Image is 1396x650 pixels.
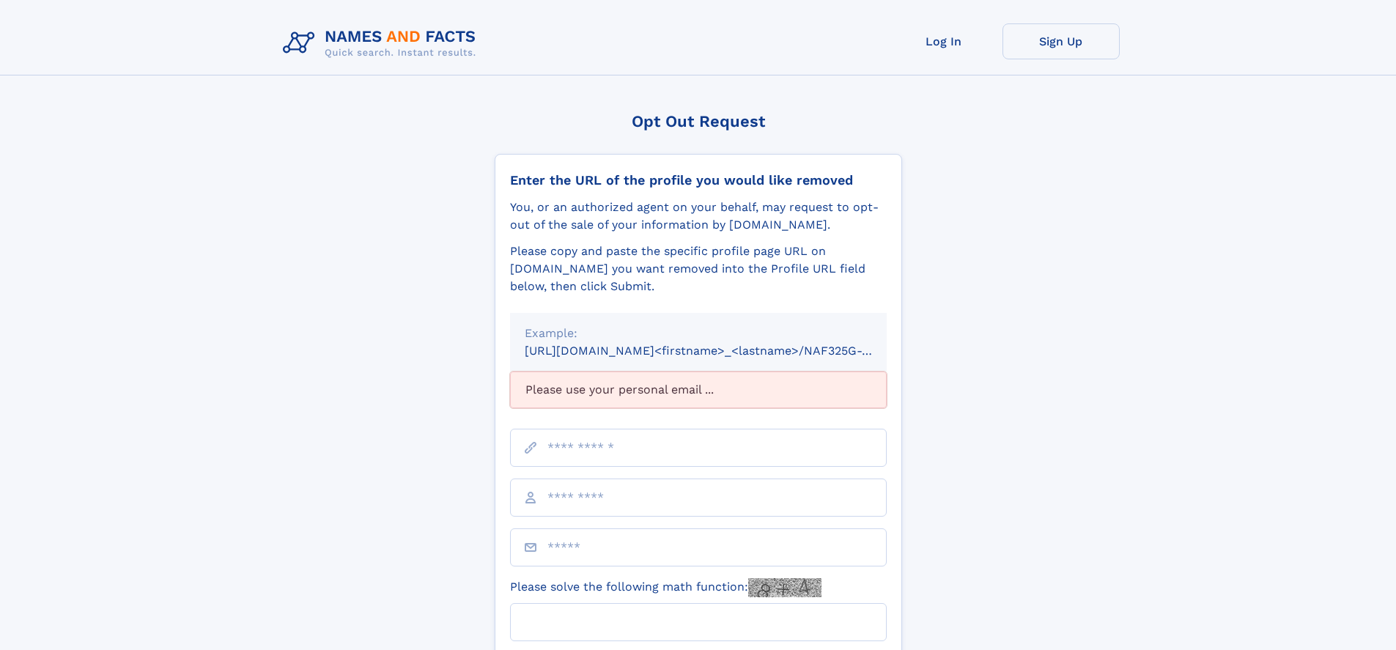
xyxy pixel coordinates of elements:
div: You, or an authorized agent on your behalf, may request to opt-out of the sale of your informatio... [510,199,887,234]
small: [URL][DOMAIN_NAME]<firstname>_<lastname>/NAF325G-xxxxxxxx [525,344,915,358]
img: Logo Names and Facts [277,23,488,63]
div: Please use your personal email ... [510,372,887,408]
div: Please copy and paste the specific profile page URL on [DOMAIN_NAME] you want removed into the Pr... [510,243,887,295]
label: Please solve the following math function: [510,578,821,597]
a: Sign Up [1002,23,1120,59]
a: Log In [885,23,1002,59]
div: Opt Out Request [495,112,902,130]
div: Enter the URL of the profile you would like removed [510,172,887,188]
div: Example: [525,325,872,342]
